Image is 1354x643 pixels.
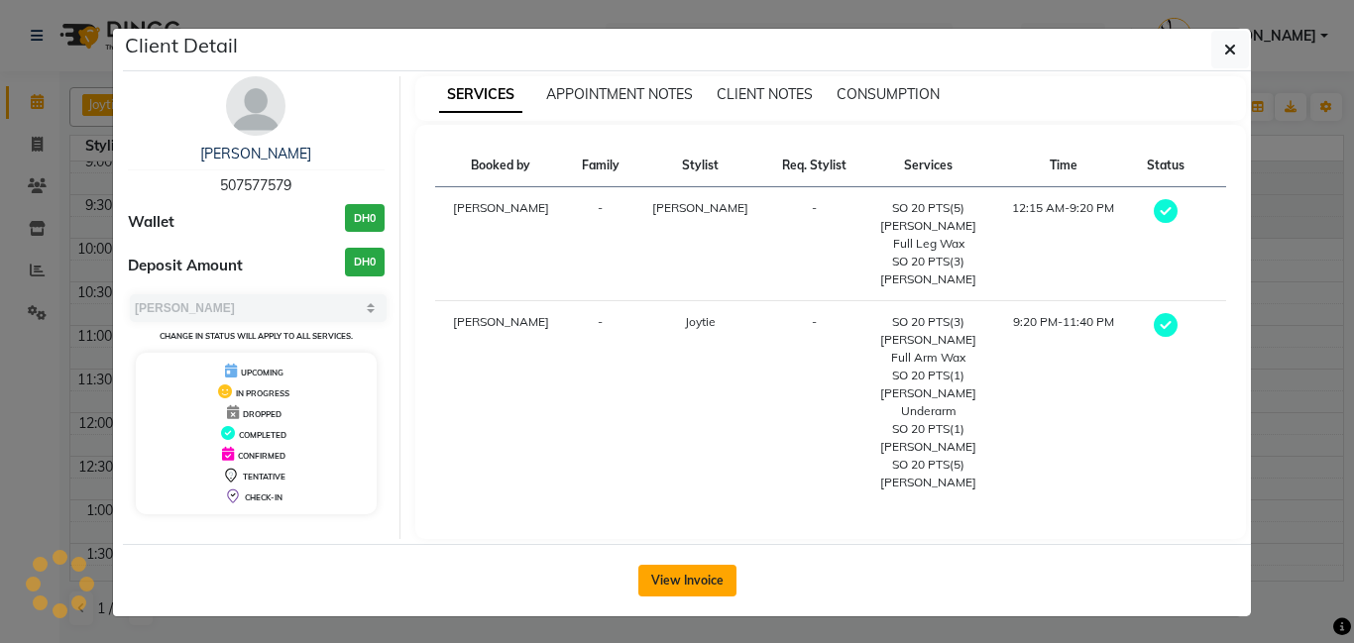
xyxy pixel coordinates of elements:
[200,145,311,162] a: [PERSON_NAME]
[567,145,634,187] th: Family
[243,472,285,482] span: TENTATIVE
[837,85,940,103] span: CONSUMPTION
[994,145,1133,187] th: Time
[875,420,982,456] div: SO 20 PTS(1) [PERSON_NAME]
[435,187,567,301] td: [PERSON_NAME]
[245,492,282,502] span: CHECK-IN
[226,76,285,136] img: avatar
[128,255,243,277] span: Deposit Amount
[241,368,283,377] span: UPCOMING
[125,31,238,60] h5: Client Detail
[994,301,1133,504] td: 9:20 PM-11:40 PM
[546,85,693,103] span: APPOINTMENT NOTES
[435,301,567,504] td: [PERSON_NAME]
[875,456,982,491] div: SO 20 PTS(5) [PERSON_NAME]
[634,145,766,187] th: Stylist
[1132,145,1199,187] th: Status
[239,430,286,440] span: COMPLETED
[994,187,1133,301] td: 12:15 AM-9:20 PM
[243,409,282,419] span: DROPPED
[439,77,522,113] span: SERVICES
[220,176,291,194] span: 507577579
[685,314,716,329] span: Joytie
[567,187,634,301] td: -
[766,145,863,187] th: Req. Stylist
[875,313,982,367] div: SO 20 PTS(3) [PERSON_NAME] Full Arm Wax
[236,388,289,398] span: IN PROGRESS
[875,367,982,420] div: SO 20 PTS(1) [PERSON_NAME] Underarm
[766,187,863,301] td: -
[435,145,567,187] th: Booked by
[875,199,982,253] div: SO 20 PTS(5) [PERSON_NAME] Full Leg Wax
[160,331,353,341] small: Change in status will apply to all services.
[652,200,748,215] span: [PERSON_NAME]
[766,301,863,504] td: -
[345,248,385,276] h3: DH0
[863,145,994,187] th: Services
[567,301,634,504] td: -
[238,451,285,461] span: CONFIRMED
[345,204,385,233] h3: DH0
[638,565,736,596] button: View Invoice
[875,253,982,288] div: SO 20 PTS(3) [PERSON_NAME]
[717,85,813,103] span: CLIENT NOTES
[128,211,174,234] span: Wallet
